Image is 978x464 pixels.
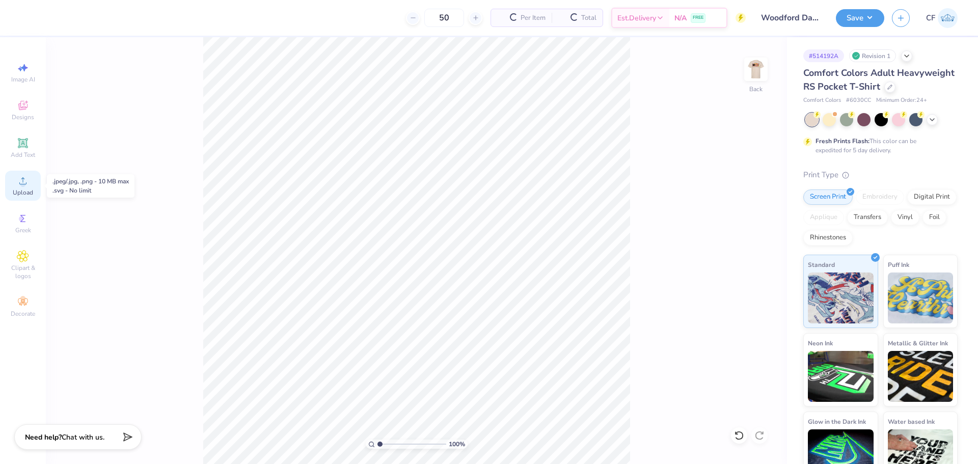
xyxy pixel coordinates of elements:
div: Transfers [847,210,888,225]
div: This color can be expedited for 5 day delivery. [816,137,941,155]
span: Designs [12,113,34,121]
img: Puff Ink [888,272,954,323]
span: Greek [15,226,31,234]
div: Vinyl [891,210,919,225]
img: Back [746,59,766,79]
div: Rhinestones [803,230,853,245]
img: Neon Ink [808,351,874,402]
span: Chat with us. [62,432,104,442]
span: Comfort Colors Adult Heavyweight RS Pocket T-Shirt [803,67,955,93]
span: Puff Ink [888,259,909,270]
span: 100 % [449,440,465,449]
span: Water based Ink [888,416,935,427]
strong: Fresh Prints Flash: [816,137,870,145]
div: Print Type [803,169,958,181]
span: Est. Delivery [617,13,656,23]
img: Standard [808,272,874,323]
span: Clipart & logos [5,264,41,280]
div: .svg - No limit [52,186,129,195]
img: Cholo Fernandez [938,8,958,28]
span: Neon Ink [808,338,833,348]
input: Untitled Design [753,8,828,28]
div: Embroidery [856,189,904,205]
div: Foil [922,210,946,225]
div: Back [749,85,763,94]
span: Per Item [521,13,546,23]
span: Standard [808,259,835,270]
div: .jpeg/.jpg, .png - 10 MB max [52,177,129,186]
span: Glow in the Dark Ink [808,416,866,427]
span: Upload [13,188,33,197]
span: Metallic & Glitter Ink [888,338,948,348]
div: # 514192A [803,49,844,62]
span: Image AI [11,75,35,84]
span: Comfort Colors [803,96,841,105]
a: CF [926,8,958,28]
button: Save [836,9,884,27]
span: CF [926,12,935,24]
span: # 6030CC [846,96,871,105]
div: Digital Print [907,189,957,205]
div: Revision 1 [849,49,896,62]
span: Add Text [11,151,35,159]
span: FREE [693,14,703,21]
span: Decorate [11,310,35,318]
span: N/A [674,13,687,23]
input: – – [424,9,464,27]
span: Minimum Order: 24 + [876,96,927,105]
strong: Need help? [25,432,62,442]
div: Applique [803,210,844,225]
img: Metallic & Glitter Ink [888,351,954,402]
div: Screen Print [803,189,853,205]
span: Total [581,13,596,23]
